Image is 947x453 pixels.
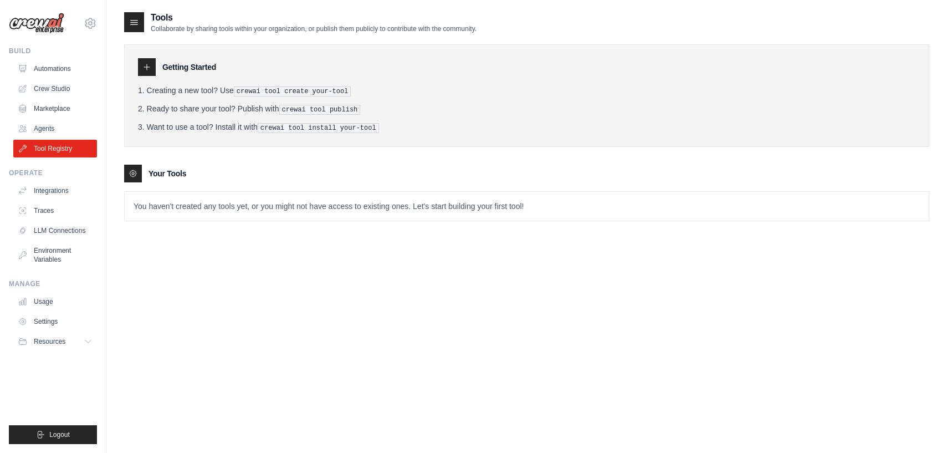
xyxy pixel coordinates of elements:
a: Environment Variables [13,242,97,268]
h2: Tools [151,11,477,24]
a: Traces [13,202,97,220]
li: Want to use a tool? Install it with [138,121,915,133]
a: Marketplace [13,100,97,118]
pre: crewai tool create your-tool [234,86,351,96]
div: Manage [9,279,97,288]
div: Build [9,47,97,55]
span: Resources [34,337,65,346]
a: Integrations [13,182,97,200]
p: Collaborate by sharing tools within your organization, or publish them publicly to contribute wit... [151,24,477,33]
a: Tool Registry [13,140,97,157]
div: Operate [9,169,97,177]
a: Agents [13,120,97,138]
span: Logout [49,430,70,439]
a: Crew Studio [13,80,97,98]
a: Settings [13,313,97,330]
a: LLM Connections [13,222,97,240]
a: Usage [13,293,97,311]
h3: Getting Started [162,62,216,73]
h3: Your Tools [149,168,186,179]
button: Resources [13,333,97,350]
img: Logo [9,13,64,34]
a: Automations [13,60,97,78]
li: Ready to share your tool? Publish with [138,103,915,115]
p: You haven't created any tools yet, or you might not have access to existing ones. Let's start bui... [125,192,929,221]
pre: crewai tool publish [279,105,361,115]
li: Creating a new tool? Use [138,85,915,96]
pre: crewai tool install your-tool [258,123,379,133]
button: Logout [9,425,97,444]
